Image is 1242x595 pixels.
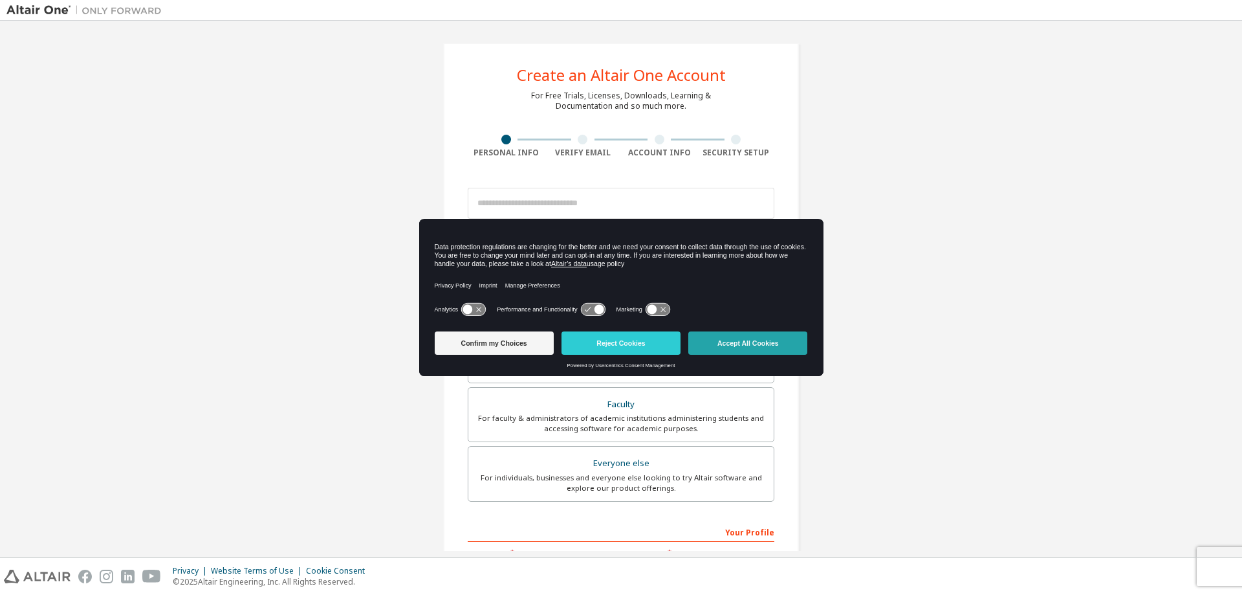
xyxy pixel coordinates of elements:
div: Faculty [476,396,766,414]
img: youtube.svg [142,570,161,583]
img: linkedin.svg [121,570,135,583]
div: Your Profile [468,521,774,542]
img: facebook.svg [78,570,92,583]
label: Last Name [625,548,774,559]
div: Privacy [173,566,211,576]
img: altair_logo.svg [4,570,71,583]
label: First Name [468,548,617,559]
div: Everyone else [476,455,766,473]
div: For faculty & administrators of academic institutions administering students and accessing softwa... [476,413,766,434]
p: © 2025 Altair Engineering, Inc. All Rights Reserved. [173,576,373,587]
div: For Free Trials, Licenses, Downloads, Learning & Documentation and so much more. [531,91,711,111]
div: Personal Info [468,148,545,158]
div: Website Terms of Use [211,566,306,576]
img: instagram.svg [100,570,113,583]
div: Security Setup [698,148,775,158]
div: Cookie Consent [306,566,373,576]
div: Create an Altair One Account [517,67,726,83]
div: For individuals, businesses and everyone else looking to try Altair software and explore our prod... [476,473,766,493]
img: Altair One [6,4,168,17]
div: Account Info [621,148,698,158]
div: Verify Email [545,148,622,158]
